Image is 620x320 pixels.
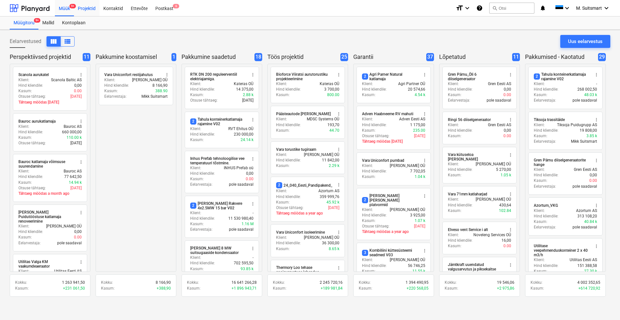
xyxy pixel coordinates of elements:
[503,92,511,98] p: 0.00
[534,81,545,87] p: Klient :
[18,160,75,169] div: Bauroc katlamaja võimsuse suurendamine
[422,111,427,116] span: more_vert
[10,53,80,61] p: Perspektiivsed projektid
[190,182,212,187] p: Eelarvestaja :
[340,53,348,61] span: 25
[276,182,375,188] div: 24_040_Eesti_Pandipakend_elekter_automaatika_V02
[534,208,545,214] p: Klient :
[573,225,597,230] p: pole saadaval
[10,36,75,47] div: Eelarvestused
[362,163,373,169] p: Klient :
[576,6,602,11] span: M. Suitsmart
[415,218,425,224] p: 1.07 k
[51,77,82,83] p: Scanola Baltic AS
[503,133,511,139] p: 0.00
[141,94,168,99] p: Mikk Suitsmart
[603,4,610,12] i: keyboard_arrow_down
[534,158,590,167] div: Gren Pärnu diiselgeneraatorite hange
[410,122,425,128] p: 1 175,00
[276,230,325,235] div: Vara Uniconfort isoleerimine
[78,160,84,165] span: more_vert
[276,182,282,188] span: 2
[327,92,339,98] p: 800.00
[190,216,215,221] p: Hind kliendile :
[242,98,253,103] p: [DATE]
[448,81,459,87] p: Klient :
[534,72,590,81] div: Tahula konteinerkatlamaja rajamine V02
[18,88,32,94] p: Kasum :
[276,205,304,211] p: Otsuse tähtaeg :
[10,17,38,29] a: Müügitoru9+
[534,225,556,230] p: Eelarvestaja :
[589,178,597,183] p: 0.00
[594,72,599,77] span: more_vert
[362,139,425,144] p: Tähtaeg möödas [DATE]
[304,152,339,158] p: [PERSON_NAME] OÜ
[573,98,597,103] p: pole saadaval
[413,128,425,133] p: 235.00
[534,219,547,225] p: Kasum :
[448,87,472,92] p: Hind kliendile :
[448,98,470,103] p: Eelarvestaja :
[488,122,511,128] p: Gren Eesti AS
[104,83,129,88] p: Hind kliendile :
[573,184,597,189] p: pole saadaval
[190,92,204,98] p: Kasum :
[18,135,32,140] p: Kasum :
[399,116,425,122] p: Adven Eesti AS
[362,73,368,80] span: 2
[171,53,176,61] span: 1
[362,224,389,229] p: Otsuse tähtaeg :
[534,92,547,98] p: Kasum :
[190,221,204,227] p: Kasum :
[104,94,127,99] p: Eelarvestaja :
[362,169,387,174] p: Hind kliendile :
[534,128,558,133] p: Hind kliendile :
[489,3,534,14] button: Otsi
[83,53,90,61] span: 11
[190,118,196,125] span: 2
[476,161,511,167] p: [PERSON_NAME] OÜ
[362,81,373,87] p: Klient :
[473,232,511,238] p: Noveleng Services OÜ
[362,213,387,218] p: Hind kliendile :
[492,6,497,11] span: search
[64,124,82,129] p: Bauroc AS
[415,174,425,180] p: 1.04 k
[439,53,510,61] p: Lõpetatud
[414,133,425,139] p: [DATE]
[64,38,71,45] span: Kuva veergudena
[234,132,253,137] p: 230 000,00
[69,4,76,8] span: 9+
[173,4,179,8] span: 6
[50,38,57,45] span: Kuva veergudena
[228,216,253,221] p: 11 530 980,40
[448,152,504,161] div: Vara kütuseloa [PERSON_NAME]
[241,137,253,143] p: 24.14 k
[276,111,331,116] div: Päästeautode [PERSON_NAME]
[508,72,513,77] span: more_vert
[448,72,504,81] div: Gren Pärnu_Õli 6 diiselgeneraator
[18,72,49,77] div: Scanola aurukatel
[448,208,461,214] p: Kasum :
[276,194,301,200] p: Hind kliendile :
[540,4,546,12] i: notifications
[236,87,253,92] p: 14 375,00
[104,77,115,83] p: Klient :
[586,133,597,139] p: 3.85 k
[18,94,46,99] p: Otsuse tähtaeg :
[362,92,376,98] p: Kasum :
[508,227,513,232] span: more_vert
[557,122,597,128] p: Tiksoja Puidugrupp AS
[362,72,418,81] div: Agri Parner Natural katlamaja
[448,128,472,133] p: Hind kliendile :
[234,81,253,87] p: Kateras OÜ
[584,219,597,225] p: 40.84 k
[501,172,511,178] p: 1.05 k
[164,72,170,77] span: more_vert
[18,191,82,196] p: Tähtaeg möödas a month ago
[448,197,459,202] p: Klient :
[496,167,511,172] p: 5 270,00
[448,92,461,98] p: Kasum :
[190,203,196,209] span: 2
